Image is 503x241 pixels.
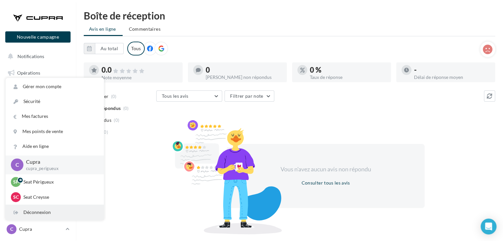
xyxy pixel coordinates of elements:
span: SP [13,179,19,185]
span: SC [13,194,19,200]
span: Tous les avis [162,93,189,99]
a: Visibilité en ligne [4,99,72,113]
a: Opérations [4,66,72,80]
p: Seat Creysse [23,194,96,200]
button: Notifications [4,50,69,63]
p: cupra_perigueux [26,166,93,172]
a: C Cupra [5,223,71,235]
a: Mes points de vente [6,124,104,139]
span: Opérations [17,70,40,76]
div: Boîte de réception [84,11,495,20]
div: Déconnexion [6,205,104,220]
p: Cupra [19,226,63,232]
div: 0.0 [102,66,177,74]
span: (0) [114,118,119,123]
a: Médiathèque [4,165,72,179]
a: Calendrier [4,181,72,195]
button: Au total [95,43,124,54]
button: Consulter tous les avis [299,179,352,187]
button: Tous les avis [156,90,222,102]
button: Au total [84,43,124,54]
div: Open Intercom Messenger [481,219,496,234]
button: Filtrer par note [224,90,274,102]
button: Nouvelle campagne [5,31,71,43]
div: 0 % [310,66,386,74]
div: Tous [127,42,145,55]
span: C [10,226,13,232]
div: Taux de réponse [310,75,386,80]
p: Cupra [26,158,93,166]
a: PLV et print personnalisable [4,198,72,217]
a: Gérer mon compte [6,79,104,94]
span: (0) [111,94,117,99]
div: [PERSON_NAME] non répondus [206,75,281,80]
a: Sécurité [6,94,104,109]
span: Commentaires [129,26,161,32]
div: Note moyenne [102,75,177,80]
div: Délai de réponse moyen [414,75,490,80]
span: Campagnes DataOnDemand [16,223,68,237]
a: SMS unitaire [4,116,72,130]
div: Vous n'avez aucun avis non répondu [269,165,382,174]
a: Contacts [4,149,72,162]
div: - [414,66,490,74]
span: (0) [103,129,108,135]
span: C [15,161,19,169]
span: Notifications [17,53,44,59]
div: 0 [206,66,281,74]
a: Mes factures [6,109,104,124]
a: Aide en ligne [6,139,104,154]
a: Boîte de réception [4,82,72,96]
p: Seat Périgueux [23,179,96,185]
a: Campagnes [4,132,72,146]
